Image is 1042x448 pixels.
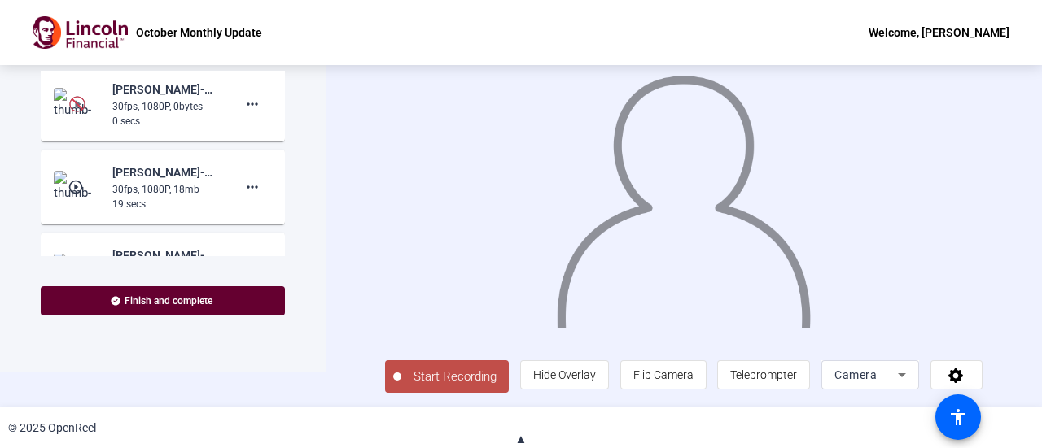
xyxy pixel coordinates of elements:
[8,420,96,437] div: © 2025 OpenReel
[948,407,968,427] mat-icon: accessibility
[520,360,609,389] button: Hide Overlay
[68,179,87,195] mat-icon: play_circle_outline
[41,286,285,315] button: Finish and complete
[385,360,509,393] button: Start Recording
[243,94,262,114] mat-icon: more_horiz
[717,360,810,389] button: Teleprompter
[243,177,262,197] mat-icon: more_horiz
[112,163,221,182] div: [PERSON_NAME]-MoneyGuard Marketing Minute-October Monthly Update-1759098493095-webcam
[54,254,102,286] img: thumb-nail
[33,16,128,49] img: OpenReel logo
[69,96,85,112] img: Preview is unavailable
[401,368,509,386] span: Start Recording
[112,114,221,128] div: 0 secs
[54,171,102,203] img: thumb-nail
[112,197,221,211] div: 19 secs
[515,432,528,446] span: ▲
[730,368,797,381] span: Teleprompter
[112,99,221,114] div: 30fps, 1080P, 0bytes
[620,360,707,389] button: Flip Camera
[869,23,1009,42] div: Welcome, [PERSON_NAME]
[125,294,212,307] span: Finish and complete
[112,246,221,265] div: [PERSON_NAME]-MoneyGuard Marketing Minute-October Monthly Update-1758928982781-webcam
[136,23,262,42] p: October Monthly Update
[54,88,102,120] img: thumb-nail
[633,368,694,381] span: Flip Camera
[112,80,221,99] div: [PERSON_NAME]-MoneyGuard Marketing Minute-October Monthly Update-1759099129319-webcam
[554,60,812,328] img: overlay
[533,368,596,381] span: Hide Overlay
[834,368,877,381] span: Camera
[112,182,221,197] div: 30fps, 1080P, 18mb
